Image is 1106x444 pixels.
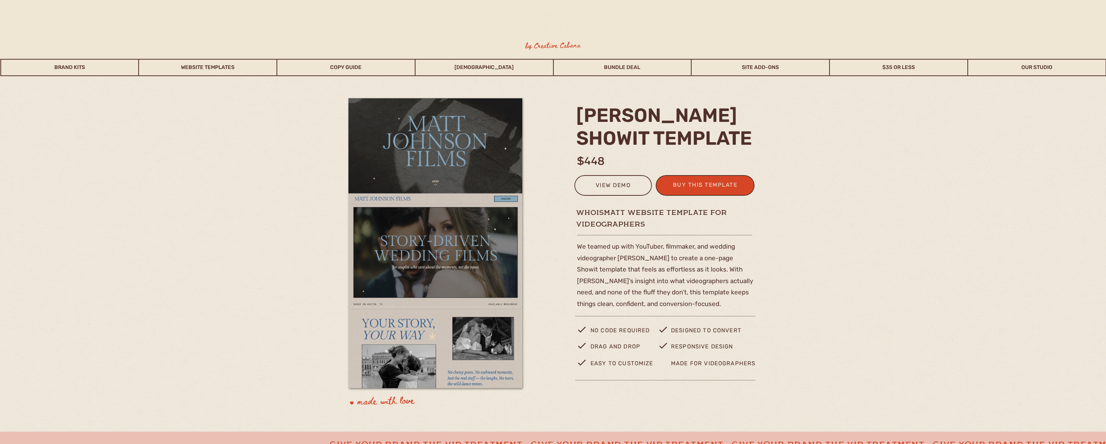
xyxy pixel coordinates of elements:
a: Bundle Deal [554,59,691,76]
a: view demo [579,180,647,193]
p: no code required [590,325,658,340]
a: buy this template [668,180,742,192]
a: Brand Kits [1,59,139,76]
p: made for videographers [671,358,771,374]
h3: by Creative Cabana [519,40,587,51]
p: Responsive design [671,342,738,355]
a: [DEMOGRAPHIC_DATA] [415,59,553,76]
p: drag and drop [590,342,649,355]
p: easy to customize [590,358,656,374]
p: designed to convert [671,325,755,340]
a: Site Add-Ons [692,59,829,76]
h1: $448 [577,153,638,168]
a: Copy Guide [277,59,415,76]
a: $35 or Less [830,59,967,76]
a: Website Templates [139,59,276,76]
a: Our Studio [968,59,1106,76]
p: We teamed up with YouTuber, filmmaker, and wedding videographer [PERSON_NAME] to create a one-pag... [577,241,755,323]
h2: [PERSON_NAME] Showit template [576,104,757,149]
p: made with love [357,394,464,411]
h1: whoismatt website template for videographers [576,208,782,217]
